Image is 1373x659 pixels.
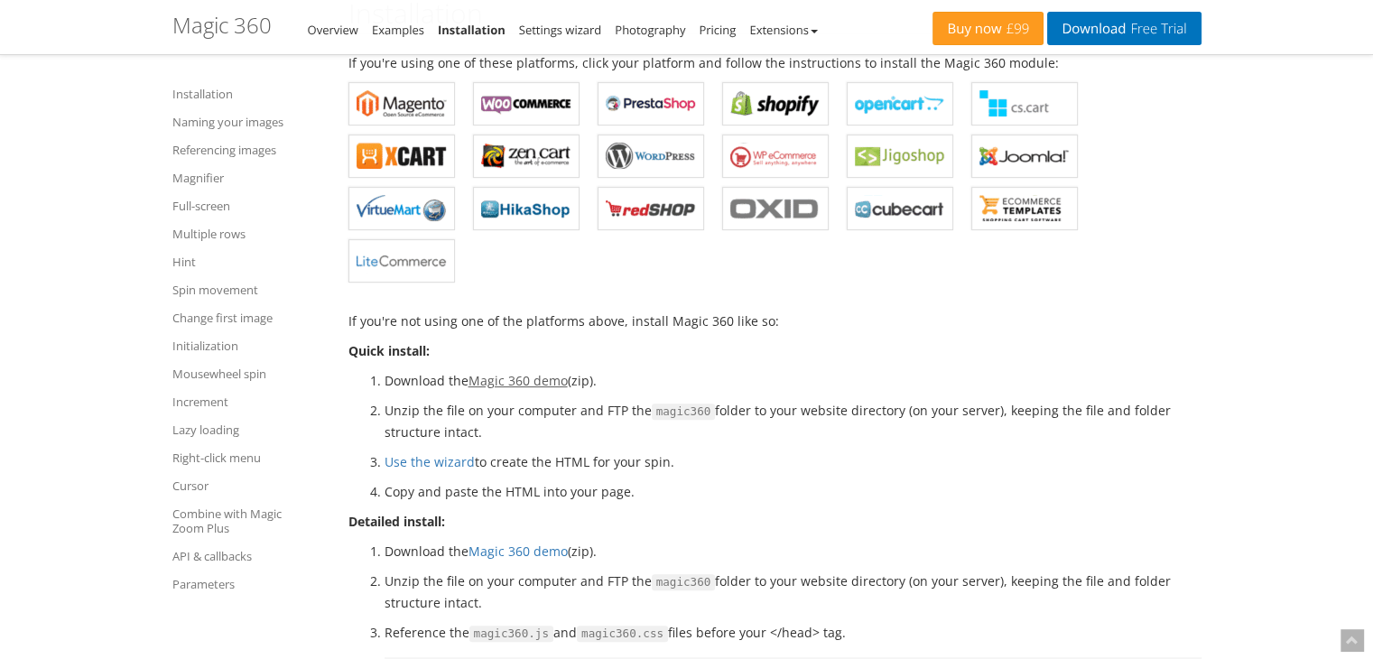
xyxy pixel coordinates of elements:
[481,90,571,117] b: Magic 360 for WooCommerce
[468,543,568,560] a: Magic 360 demo
[357,195,447,222] b: Magic 360 for VirtueMart
[308,22,358,38] a: Overview
[1126,22,1186,36] span: Free Trial
[481,143,571,170] b: Magic 360 for Zen Cart
[385,453,475,470] a: Use the wizard
[1047,12,1201,45] a: DownloadFree Trial
[385,622,1201,644] p: Reference the and files before your </head> tag.
[652,574,716,590] span: magic360
[172,475,326,497] a: Cursor
[722,135,829,178] a: Magic 360 for WP e-Commerce
[855,143,945,170] b: Magic 360 for Jigoshop
[519,22,602,38] a: Settings wizard
[172,14,272,37] h1: Magic 360
[598,82,704,125] a: Magic 360 for PrestaShop
[348,187,455,230] a: Magic 360 for VirtueMart
[598,135,704,178] a: Magic 360 for WordPress
[598,187,704,230] a: Magic 360 for redSHOP
[722,187,829,230] a: Magic 360 for OXID
[348,135,455,178] a: Magic 360 for X-Cart
[481,195,571,222] b: Magic 360 for HikaShop
[855,90,945,117] b: Magic 360 for OpenCart
[979,195,1070,222] b: Magic 360 for ecommerce Templates
[172,251,326,273] a: Hint
[971,82,1078,125] a: Magic 360 for CS-Cart
[348,82,455,125] a: Magic 360 for Magento
[348,311,1201,331] p: If you're not using one of the platforms above, install Magic 360 like so:
[172,307,326,329] a: Change first image
[652,404,716,420] span: magic360
[172,279,326,301] a: Spin movement
[699,22,736,38] a: Pricing
[348,52,1201,73] p: If you're using one of these platforms, click your platform and follow the instructions to instal...
[172,335,326,357] a: Initialization
[172,223,326,245] a: Multiple rows
[172,447,326,469] a: Right-click menu
[577,626,668,642] span: magic360.css
[473,135,580,178] a: Magic 360 for Zen Cart
[971,187,1078,230] a: Magic 360 for ecommerce Templates
[357,247,447,274] b: Magic 360 for LiteCommerce
[348,513,445,530] strong: Detailed install:
[172,391,326,413] a: Increment
[722,82,829,125] a: Magic 360 for Shopify
[348,239,455,283] a: Magic 360 for LiteCommerce
[473,187,580,230] a: Magic 360 for HikaShop
[606,90,696,117] b: Magic 360 for PrestaShop
[847,187,953,230] a: Magic 360 for CubeCart
[473,82,580,125] a: Magic 360 for WooCommerce
[615,22,685,38] a: Photography
[971,135,1078,178] a: Magic 360 for Joomla
[172,111,326,133] a: Naming your images
[606,195,696,222] b: Magic 360 for redSHOP
[730,143,821,170] b: Magic 360 for WP e-Commerce
[855,195,945,222] b: Magic 360 for CubeCart
[730,195,821,222] b: Magic 360 for OXID
[385,481,1201,502] li: Copy and paste the HTML into your page.
[385,400,1201,442] li: Unzip the file on your computer and FTP the folder to your website directory (on your server), ke...
[847,135,953,178] a: Magic 360 for Jigoshop
[932,12,1044,45] a: Buy now£99
[172,167,326,189] a: Magnifier
[172,363,326,385] a: Mousewheel spin
[749,22,817,38] a: Extensions
[438,22,506,38] a: Installation
[172,83,326,105] a: Installation
[469,626,553,642] span: magic360.js
[172,545,326,567] a: API & callbacks
[468,372,568,389] a: Magic 360 demo
[606,143,696,170] b: Magic 360 for WordPress
[979,90,1070,117] b: Magic 360 for CS-Cart
[172,195,326,217] a: Full-screen
[385,571,1201,613] li: Unzip the file on your computer and FTP the folder to your website directory (on your server), ke...
[385,451,1201,472] li: to create the HTML for your spin.
[348,342,430,359] strong: Quick install:
[385,370,1201,391] li: Download the (zip).
[372,22,424,38] a: Examples
[172,419,326,441] a: Lazy loading
[1002,22,1030,36] span: £99
[385,541,1201,562] li: Download the (zip).
[979,143,1070,170] b: Magic 360 for Joomla
[357,90,447,117] b: Magic 360 for Magento
[730,90,821,117] b: Magic 360 for Shopify
[172,573,326,595] a: Parameters
[172,503,326,539] a: Combine with Magic Zoom Plus
[847,82,953,125] a: Magic 360 for OpenCart
[357,143,447,170] b: Magic 360 for X-Cart
[172,139,326,161] a: Referencing images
